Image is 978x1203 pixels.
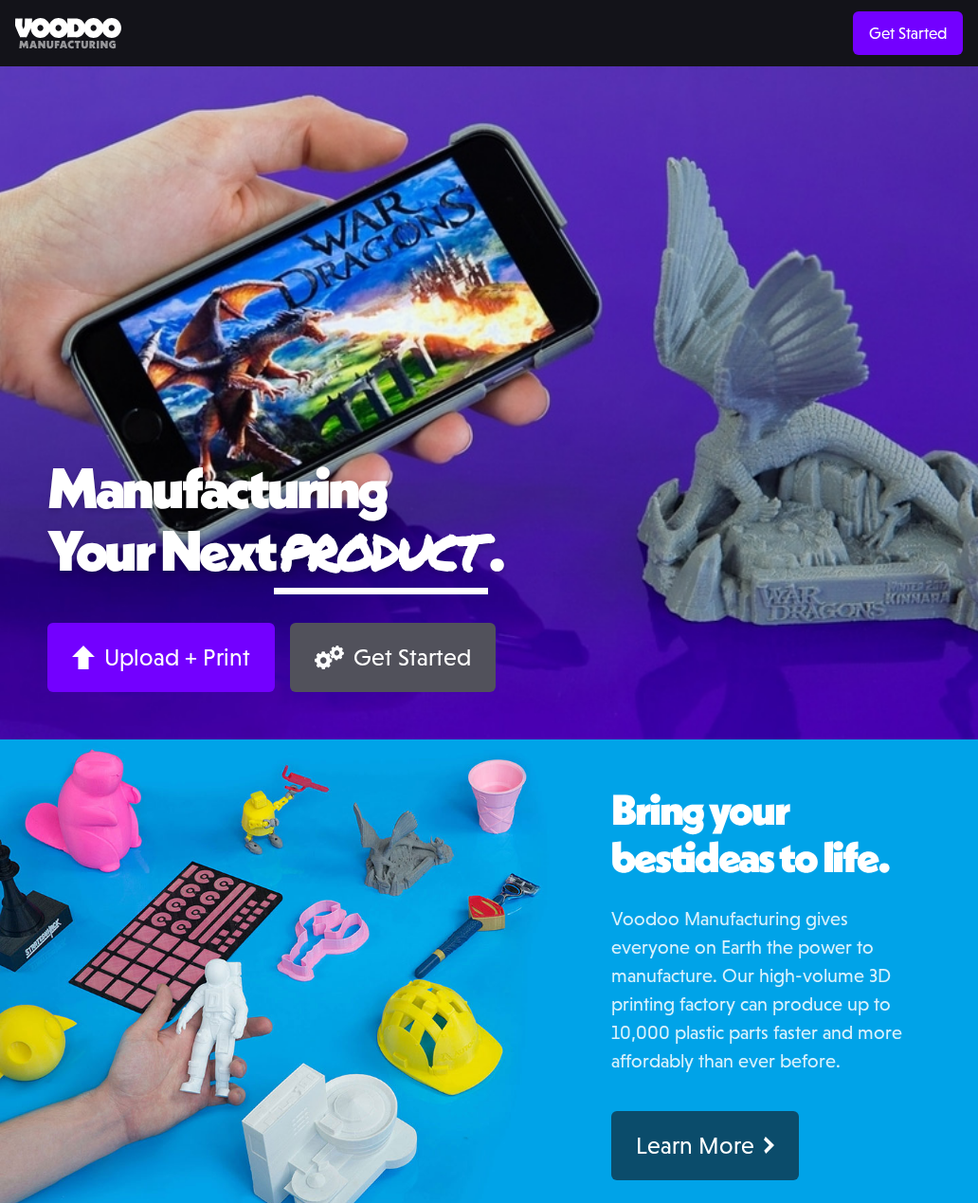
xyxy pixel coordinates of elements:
[684,830,889,884] span: ideas to life.
[72,646,95,669] img: Arrow up
[290,623,496,692] a: Get Started
[853,11,963,55] a: Get Started
[315,646,344,669] img: Gears
[611,787,931,881] h2: Bring your best
[636,1131,754,1160] div: Learn More
[15,18,121,49] img: Voodoo Manufacturing logo
[353,643,471,672] div: Get Started
[611,904,931,1075] p: Voodoo Manufacturing gives everyone on Earth the power to manufacture. Our high-volume 3D printin...
[47,623,275,692] a: Upload + Print
[104,643,250,672] div: Upload + Print
[274,516,488,587] span: product
[47,457,931,594] h1: Manufacturing Your Next .
[611,1111,800,1180] a: Learn More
